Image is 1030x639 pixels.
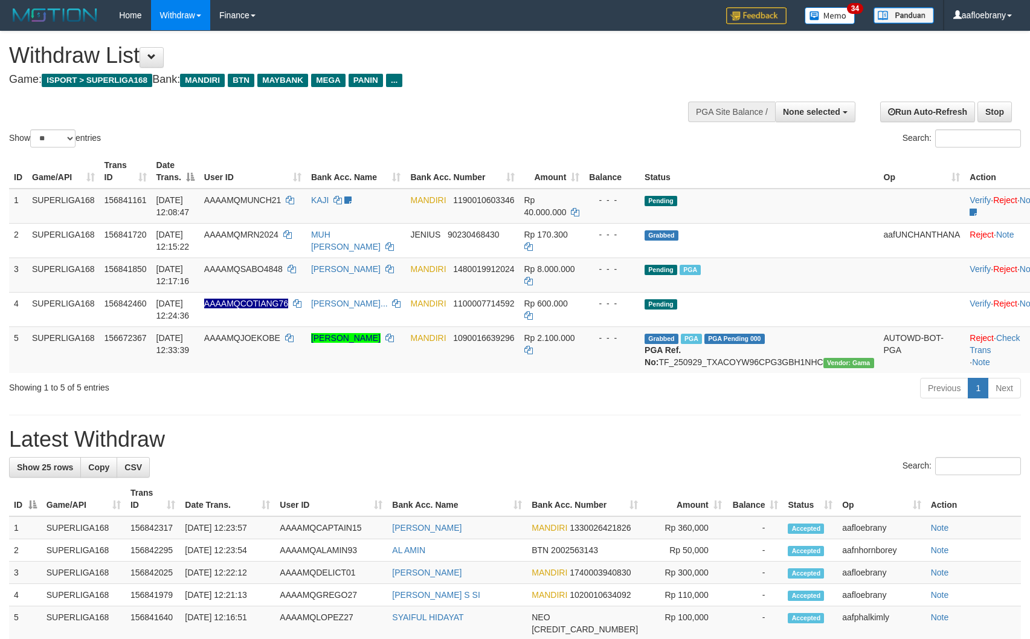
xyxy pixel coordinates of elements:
a: Run Auto-Refresh [880,102,975,122]
img: MOTION_logo.png [9,6,101,24]
div: - - - [589,263,635,275]
span: NEO [532,612,550,622]
span: 156842460 [105,299,147,308]
span: Copy 1480019912024 to clipboard [453,264,514,274]
td: 4 [9,292,27,326]
span: MAYBANK [257,74,308,87]
th: Date Trans.: activate to sort column ascending [180,482,275,516]
a: Note [931,523,949,533]
td: [DATE] 12:21:13 [180,584,275,606]
td: SUPERLIGA168 [42,539,126,562]
td: 2 [9,539,42,562]
span: AAAAMQMUNCH21 [204,195,282,205]
td: 1 [9,189,27,224]
td: 2 [9,223,27,258]
span: Show 25 rows [17,462,73,472]
td: Rp 110,000 [643,584,727,606]
td: 156842295 [126,539,180,562]
a: KAJI [311,195,329,205]
a: [PERSON_NAME] [392,568,462,577]
span: JENIUS [410,230,440,239]
td: aafnhornborey [837,539,925,562]
span: Rp 170.300 [524,230,568,239]
td: SUPERLIGA168 [27,189,100,224]
input: Search: [935,457,1021,475]
a: [PERSON_NAME] [392,523,462,533]
span: Accepted [788,591,824,601]
th: Bank Acc. Number: activate to sort column ascending [527,482,643,516]
th: Bank Acc. Name: activate to sort column ascending [387,482,527,516]
a: Reject [970,333,994,343]
a: [PERSON_NAME]... [311,299,388,308]
span: MANDIRI [532,590,567,600]
th: Trans ID: activate to sort column ascending [126,482,180,516]
div: - - - [589,194,635,206]
td: SUPERLIGA168 [42,516,126,539]
td: SUPERLIGA168 [27,326,100,373]
span: Copy 1100007714592 to clipboard [453,299,514,308]
th: Balance [584,154,640,189]
span: Rp 40.000.000 [524,195,567,217]
a: Show 25 rows [9,457,81,478]
span: PGA Pending [704,334,765,344]
a: SYAIFUL HIDAYAT [392,612,463,622]
td: 4 [9,584,42,606]
img: Feedback.jpg [726,7,787,24]
th: Status [640,154,878,189]
span: Copy 1020010634092 to clipboard [570,590,631,600]
span: Copy [88,462,109,472]
a: MUH [PERSON_NAME] [311,230,381,251]
a: Reject [993,195,1017,205]
th: User ID: activate to sort column ascending [275,482,387,516]
span: MANDIRI [410,264,446,274]
span: MANDIRI [180,74,225,87]
td: [DATE] 12:23:57 [180,516,275,539]
span: PANIN [349,74,383,87]
span: Grabbed [645,334,678,344]
span: Accepted [788,524,824,534]
td: TF_250929_TXACOYW96CPG3GBH1NHC [640,326,878,373]
span: Copy 1330026421826 to clipboard [570,523,631,533]
td: AAAAMQGREGO27 [275,584,387,606]
span: Copy 2002563143 to clipboard [551,545,598,555]
span: MANDIRI [410,333,446,343]
span: BTN [532,545,549,555]
span: [DATE] 12:08:47 [156,195,190,217]
td: 156842317 [126,516,180,539]
a: Note [931,612,949,622]
span: AAAAMQSABO4848 [204,264,283,274]
span: Marked by aafsoycanthlai [680,265,701,275]
td: SUPERLIGA168 [42,562,126,584]
span: Accepted [788,613,824,623]
td: SUPERLIGA168 [42,584,126,606]
td: - [727,516,784,539]
span: MANDIRI [410,299,446,308]
input: Search: [935,129,1021,148]
span: AAAAMQMRN2024 [204,230,278,239]
span: BTN [228,74,254,87]
span: Pending [645,196,677,206]
td: Rp 50,000 [643,539,727,562]
a: Stop [977,102,1012,122]
span: 156841720 [105,230,147,239]
td: - [727,562,784,584]
th: ID [9,154,27,189]
a: Verify [970,195,991,205]
span: MANDIRI [532,568,567,577]
th: Op: activate to sort column ascending [837,482,925,516]
td: 1 [9,516,42,539]
td: 3 [9,562,42,584]
td: AAAAMQALAMIN93 [275,539,387,562]
td: 5 [9,326,27,373]
span: Accepted [788,546,824,556]
span: [DATE] 12:33:39 [156,333,190,355]
td: 3 [9,258,27,292]
td: [DATE] 12:23:54 [180,539,275,562]
span: [DATE] 12:24:36 [156,299,190,320]
td: SUPERLIGA168 [27,292,100,326]
span: 156841850 [105,264,147,274]
select: Showentries [30,129,76,148]
th: Date Trans.: activate to sort column descending [152,154,199,189]
a: [PERSON_NAME] [311,333,381,343]
td: Rp 360,000 [643,516,727,539]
